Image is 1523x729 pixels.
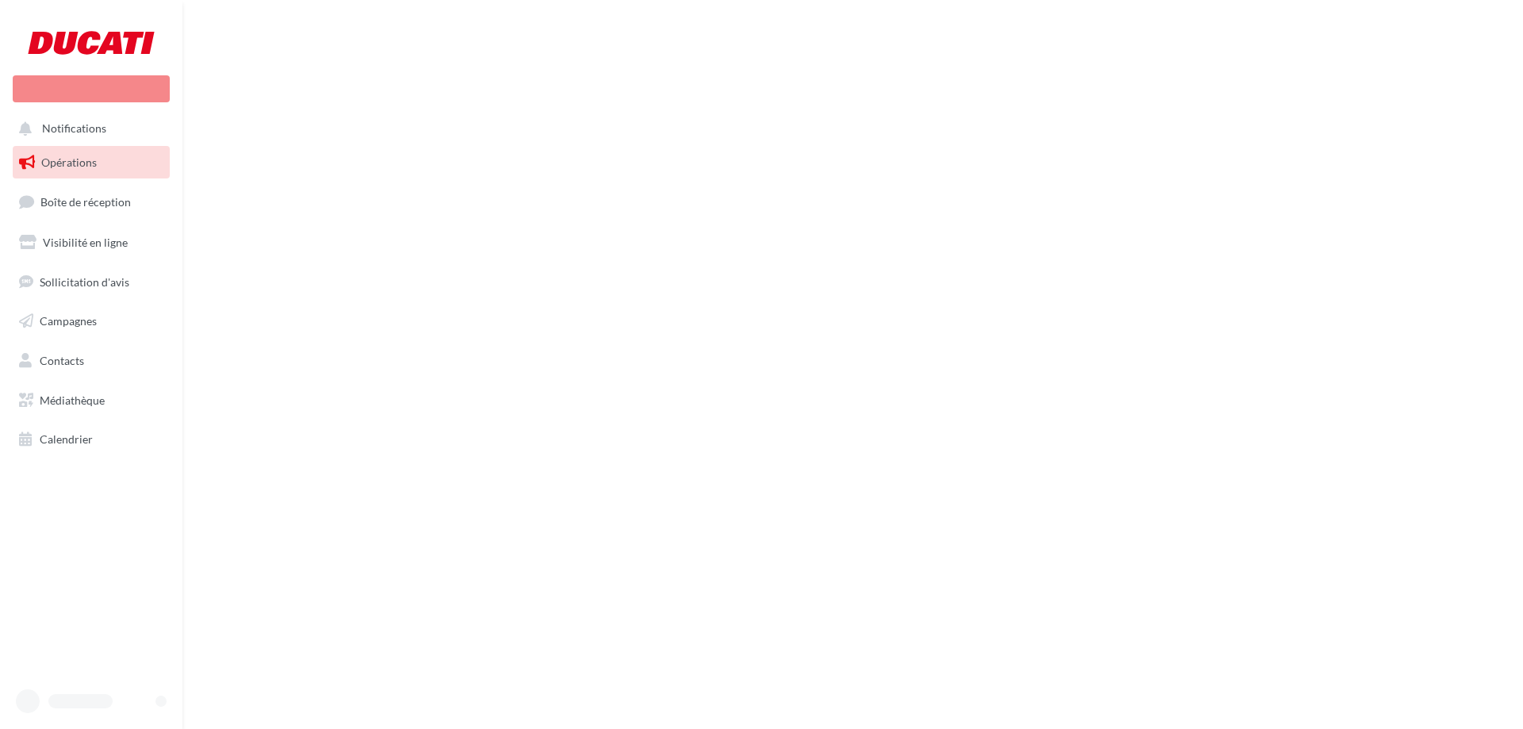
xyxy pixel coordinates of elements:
span: Visibilité en ligne [43,236,128,249]
span: Opérations [41,155,97,169]
a: Boîte de réception [10,185,173,219]
span: Campagnes [40,314,97,328]
span: Boîte de réception [40,195,131,209]
span: Sollicitation d'avis [40,274,129,288]
a: Calendrier [10,423,173,456]
div: Nouvelle campagne [13,75,170,102]
a: Opérations [10,146,173,179]
span: Contacts [40,354,84,367]
a: Sollicitation d'avis [10,266,173,299]
span: Calendrier [40,432,93,446]
a: Campagnes [10,305,173,338]
a: Visibilité en ligne [10,226,173,259]
a: Contacts [10,344,173,378]
a: Médiathèque [10,384,173,417]
span: Notifications [42,122,106,136]
span: Médiathèque [40,393,105,407]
